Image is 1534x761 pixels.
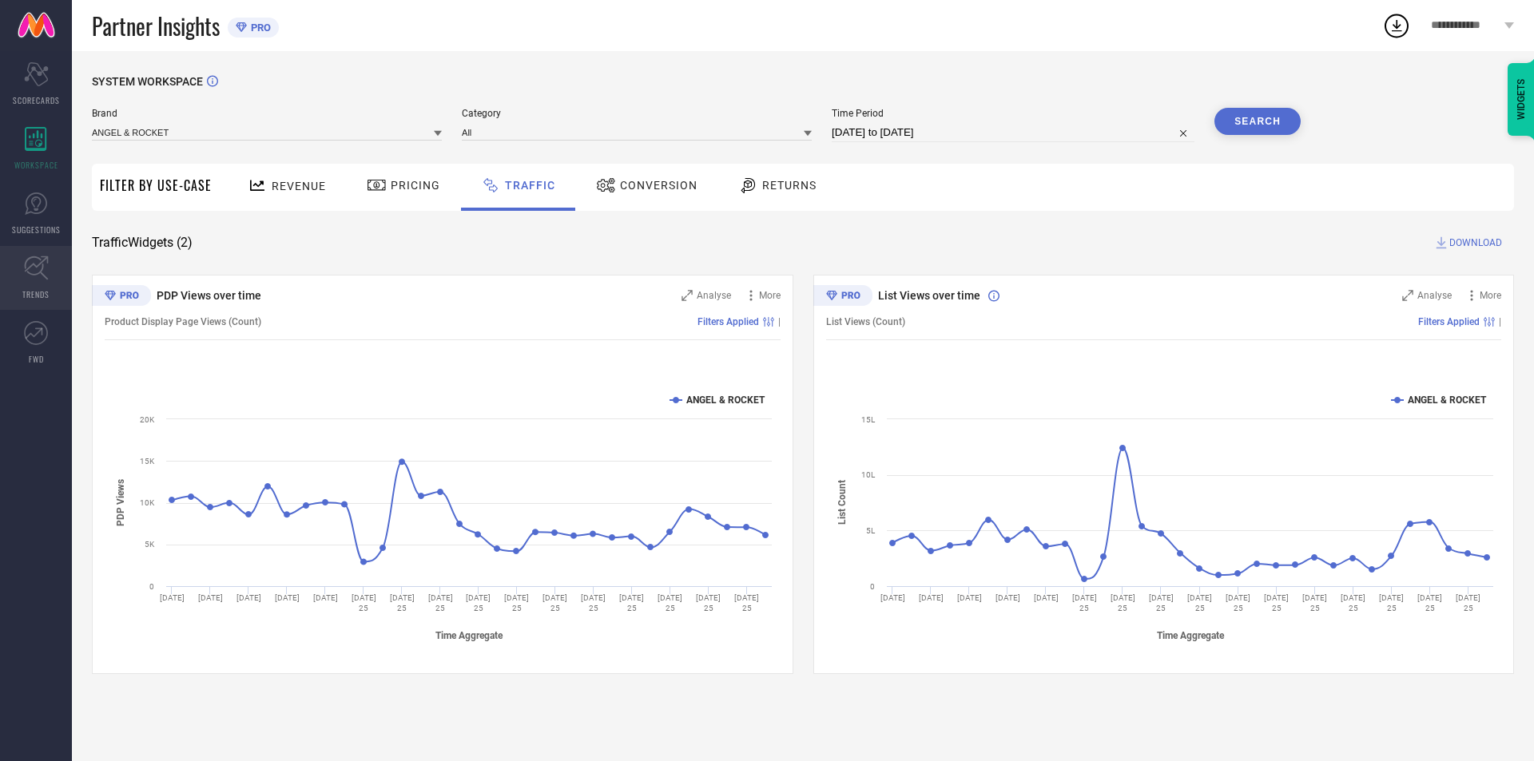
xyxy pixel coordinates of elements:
[428,593,453,612] text: [DATE] 25
[813,285,872,309] div: Premium
[160,593,185,602] text: [DATE]
[1418,316,1480,327] span: Filters Applied
[92,235,193,251] span: Traffic Widgets ( 2 )
[861,415,876,424] text: 15L
[275,593,300,602] text: [DATE]
[272,180,326,192] span: Revenue
[1226,593,1250,612] text: [DATE] 25
[870,582,875,591] text: 0
[1156,630,1224,641] tspan: Time Aggregate
[995,593,1019,602] text: [DATE]
[861,470,876,479] text: 10L
[1264,593,1289,612] text: [DATE] 25
[505,179,555,192] span: Traffic
[145,540,155,549] text: 5K
[759,290,781,301] span: More
[1402,290,1413,301] svg: Zoom
[140,498,155,507] text: 10K
[1480,290,1501,301] span: More
[14,159,58,171] span: WORKSPACE
[13,94,60,106] span: SCORECARDS
[1408,394,1487,406] text: ANGEL & ROCKET
[149,582,154,591] text: 0
[880,593,904,602] text: [DATE]
[466,593,491,612] text: [DATE] 25
[778,316,781,327] span: |
[836,480,847,525] tspan: List Count
[140,457,155,466] text: 15K
[682,290,693,301] svg: Zoom
[1382,11,1411,40] div: Open download list
[658,593,682,612] text: [DATE] 25
[697,290,731,301] span: Analyse
[1456,593,1480,612] text: [DATE] 25
[542,593,567,612] text: [DATE] 25
[826,316,905,327] span: List Views (Count)
[1302,593,1327,612] text: [DATE] 25
[157,289,261,302] span: PDP Views over time
[620,179,697,192] span: Conversion
[1341,593,1365,612] text: [DATE] 25
[435,630,503,641] tspan: Time Aggregate
[391,179,440,192] span: Pricing
[878,289,980,302] span: List Views over time
[92,108,442,119] span: Brand
[866,526,876,535] text: 5L
[100,176,212,195] span: Filter By Use-Case
[92,285,151,309] div: Premium
[1214,108,1301,135] button: Search
[1071,593,1096,612] text: [DATE] 25
[115,479,126,526] tspan: PDP Views
[236,593,261,602] text: [DATE]
[462,108,812,119] span: Category
[352,593,376,612] text: [DATE] 25
[686,394,765,406] text: ANGEL & ROCKET
[1417,290,1452,301] span: Analyse
[619,593,644,612] text: [DATE] 25
[504,593,529,612] text: [DATE] 25
[1499,316,1501,327] span: |
[390,593,415,612] text: [DATE] 25
[29,353,44,365] span: FWD
[198,593,223,602] text: [DATE]
[92,75,203,88] span: SYSTEM WORKSPACE
[832,123,1194,142] input: Select time period
[1110,593,1135,612] text: [DATE] 25
[734,593,759,612] text: [DATE] 25
[697,316,759,327] span: Filters Applied
[247,22,271,34] span: PRO
[1379,593,1404,612] text: [DATE] 25
[918,593,943,602] text: [DATE]
[1187,593,1212,612] text: [DATE] 25
[140,415,155,424] text: 20K
[1449,235,1502,251] span: DOWNLOAD
[92,10,220,42] span: Partner Insights
[1033,593,1058,602] text: [DATE]
[105,316,261,327] span: Product Display Page Views (Count)
[696,593,721,612] text: [DATE] 25
[313,593,338,602] text: [DATE]
[1417,593,1442,612] text: [DATE] 25
[762,179,817,192] span: Returns
[1148,593,1173,612] text: [DATE] 25
[12,224,61,236] span: SUGGESTIONS
[832,108,1194,119] span: Time Period
[22,288,50,300] span: TRENDS
[581,593,606,612] text: [DATE] 25
[956,593,981,602] text: [DATE]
